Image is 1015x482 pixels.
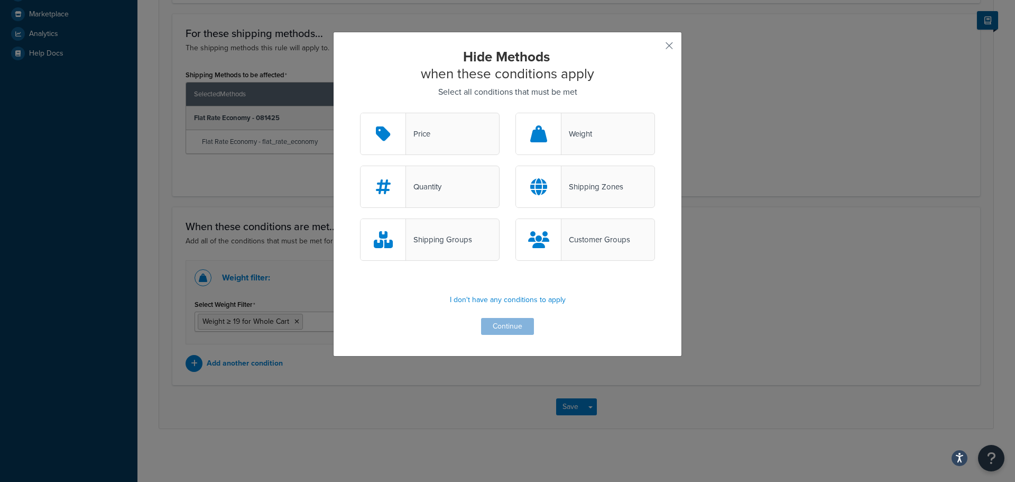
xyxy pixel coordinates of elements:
[561,126,592,141] div: Weight
[463,47,550,67] strong: Hide Methods
[406,179,441,194] div: Quantity
[360,85,655,99] p: Select all conditions that must be met
[406,232,472,247] div: Shipping Groups
[561,232,630,247] div: Customer Groups
[561,179,623,194] div: Shipping Zones
[406,126,430,141] div: Price
[360,48,655,82] h2: when these conditions apply
[360,293,655,307] p: I don't have any conditions to apply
